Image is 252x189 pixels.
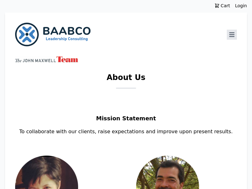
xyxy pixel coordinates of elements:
h2: Mission Statement [15,114,237,128]
p: To collaborate with our clients, raise expectations and improve upon present results. [15,128,237,135]
span: Cart [220,3,230,9]
a: Login [235,3,247,9]
a: Cart [209,3,235,9]
img: BAABCO Consulting Services [15,23,91,46]
h1: About Us [107,72,146,88]
img: John Maxwell [15,56,78,62]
